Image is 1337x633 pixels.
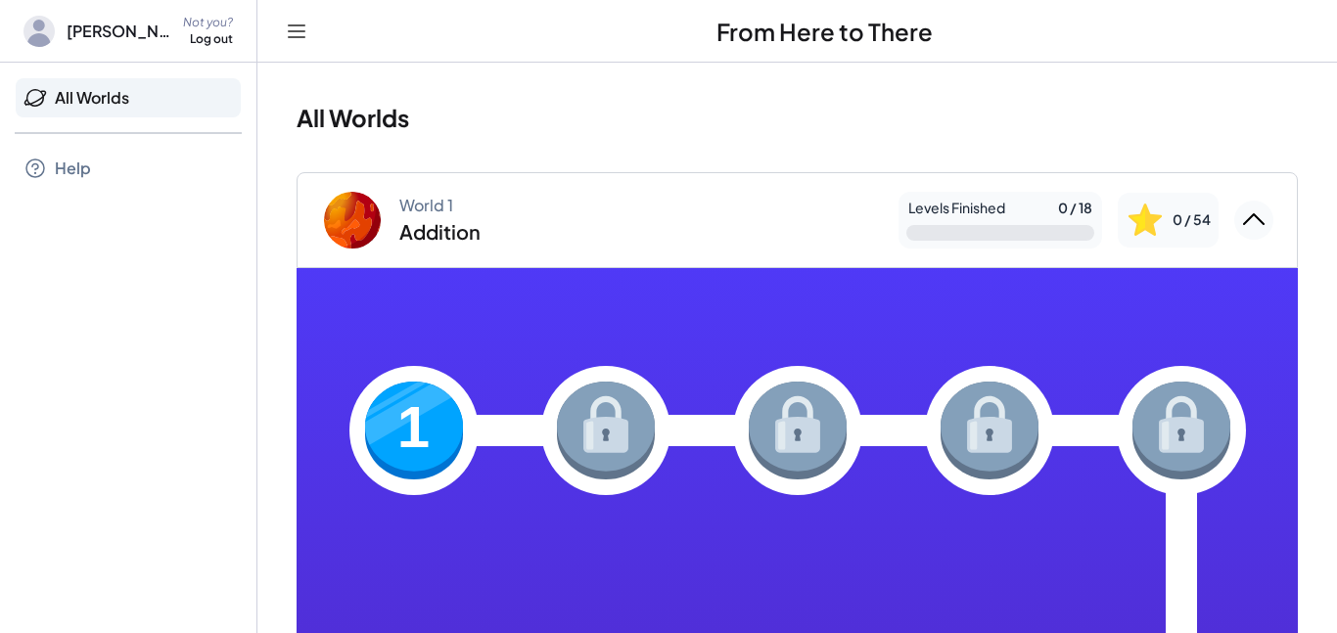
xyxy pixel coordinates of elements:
[55,86,129,110] div: All Worlds
[716,8,933,55] h1: From Here to There
[399,196,453,215] div: World 1
[313,181,392,259] img: world_1-Dr-aa4MT.svg
[1173,211,1211,229] div: 0 / 54
[190,31,233,48] div: Log out
[1234,201,1273,240] button: Collapse World 1
[557,382,655,479] img: svg%3e
[749,382,847,479] img: svg%3e
[365,382,463,479] img: svg%3e
[399,219,481,245] div: Addition
[1126,201,1165,240] img: svg%3e
[1132,382,1230,479] img: svg%3e
[55,157,91,180] div: Help
[297,94,1298,141] h2: All Worlds
[183,15,233,31] div: Not you?
[67,20,171,43] span: [PERSON_NAME]
[941,382,1038,479] img: svg%3e
[908,200,1005,217] div: Levels Finished
[1058,200,1092,217] div: 0 / 18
